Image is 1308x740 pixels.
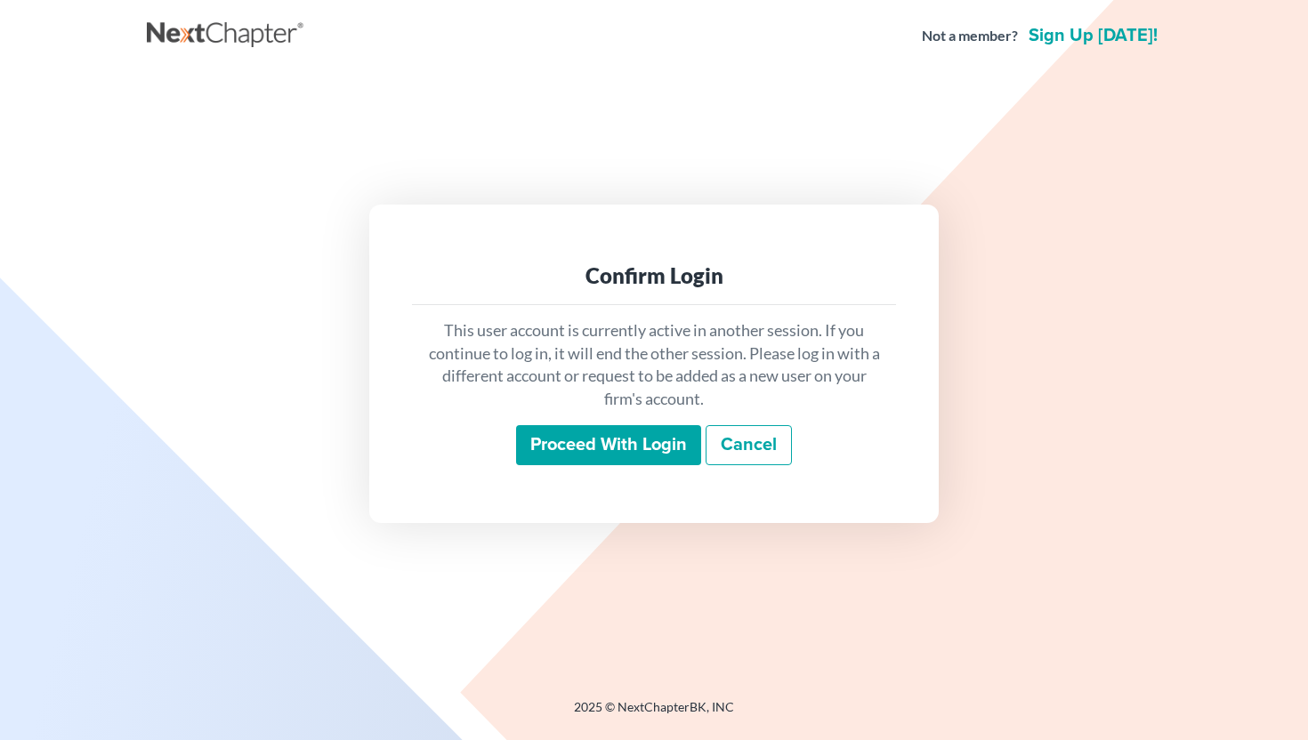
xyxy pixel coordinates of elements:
div: Confirm Login [426,261,882,290]
p: This user account is currently active in another session. If you continue to log in, it will end ... [426,319,882,411]
div: 2025 © NextChapterBK, INC [147,698,1161,730]
input: Proceed with login [516,425,701,466]
a: Sign up [DATE]! [1025,27,1161,44]
strong: Not a member? [922,26,1018,46]
a: Cancel [706,425,792,466]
